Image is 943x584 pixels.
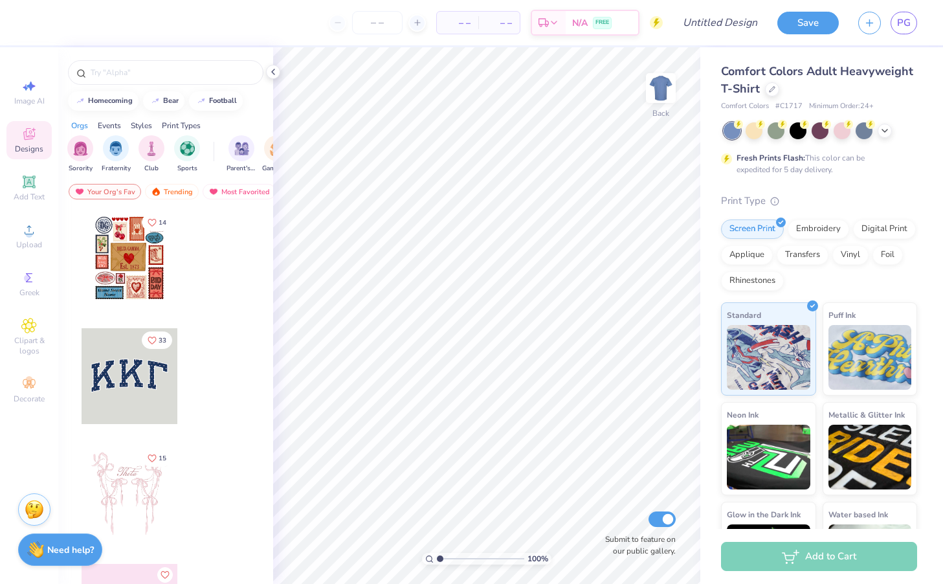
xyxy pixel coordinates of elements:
input: Untitled Design [672,10,768,36]
div: filter for Fraternity [102,135,131,174]
div: football [209,97,237,104]
div: filter for Sports [174,135,200,174]
span: Game Day [262,164,292,174]
span: 33 [159,337,166,344]
span: Parent's Weekend [227,164,256,174]
span: Water based Ink [828,508,888,521]
span: 14 [159,219,166,226]
span: Glow in the Dark Ink [727,508,801,521]
button: filter button [227,135,256,174]
img: Neon Ink [727,425,810,489]
div: Vinyl [832,245,869,265]
button: Like [157,567,173,583]
span: Designs [15,144,43,154]
span: PG [897,16,911,30]
img: Metallic & Glitter Ink [828,425,912,489]
span: Metallic & Glitter Ink [828,408,905,421]
div: bear [163,97,179,104]
span: Minimum Order: 24 + [809,101,874,112]
span: N/A [572,16,588,30]
span: Comfort Colors Adult Heavyweight T-Shirt [721,63,913,96]
div: Embroidery [788,219,849,239]
span: FREE [595,18,609,27]
span: Upload [16,240,42,250]
div: Most Favorited [203,184,276,199]
div: Your Org's Fav [69,184,141,199]
span: – – [445,16,471,30]
span: 15 [159,455,166,462]
button: Save [777,12,839,34]
strong: Fresh Prints Flash: [737,153,805,163]
strong: Need help? [47,544,94,556]
div: Back [652,107,669,119]
img: Fraternity Image [109,141,123,156]
span: Club [144,164,159,174]
div: Print Type [721,194,917,208]
span: – – [486,16,512,30]
img: most_fav.gif [208,187,219,196]
div: Applique [721,245,773,265]
span: Decorate [14,394,45,404]
button: Like [142,331,172,349]
img: Puff Ink [828,325,912,390]
button: Like [142,449,172,467]
img: Standard [727,325,810,390]
div: filter for Parent's Weekend [227,135,256,174]
div: Orgs [71,120,88,131]
img: trend_line.gif [196,97,206,105]
input: Try "Alpha" [89,66,255,79]
span: Puff Ink [828,308,856,322]
img: Sorority Image [73,141,88,156]
img: trending.gif [151,187,161,196]
div: homecoming [88,97,133,104]
button: bear [143,91,184,111]
span: Comfort Colors [721,101,769,112]
div: Styles [131,120,152,131]
button: filter button [174,135,200,174]
a: PG [891,12,917,34]
div: Digital Print [853,219,916,239]
div: Print Types [162,120,201,131]
button: filter button [67,135,93,174]
span: Clipart & logos [6,335,52,356]
button: filter button [102,135,131,174]
div: filter for Game Day [262,135,292,174]
span: Image AI [14,96,45,106]
div: Foil [872,245,903,265]
button: football [189,91,243,111]
img: trend_line.gif [150,97,161,105]
span: Add Text [14,192,45,202]
div: This color can be expedited for 5 day delivery. [737,152,896,175]
img: Back [648,75,674,101]
label: Submit to feature on our public gallery. [598,533,676,557]
input: – – [352,11,403,34]
span: Neon Ink [727,408,759,421]
span: # C1717 [775,101,803,112]
span: Standard [727,308,761,322]
div: filter for Sorority [67,135,93,174]
button: filter button [139,135,164,174]
div: filter for Club [139,135,164,174]
button: filter button [262,135,292,174]
button: Like [142,214,172,231]
img: Parent's Weekend Image [234,141,249,156]
span: Sorority [69,164,93,174]
img: trend_line.gif [75,97,85,105]
button: homecoming [68,91,139,111]
span: Sports [177,164,197,174]
img: most_fav.gif [74,187,85,196]
div: Trending [145,184,199,199]
div: Screen Print [721,219,784,239]
img: Sports Image [180,141,195,156]
div: Events [98,120,121,131]
span: Greek [19,287,39,298]
div: Transfers [777,245,828,265]
div: Rhinestones [721,271,784,291]
span: 100 % [527,553,548,565]
img: Club Image [144,141,159,156]
img: Game Day Image [270,141,285,156]
span: Fraternity [102,164,131,174]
